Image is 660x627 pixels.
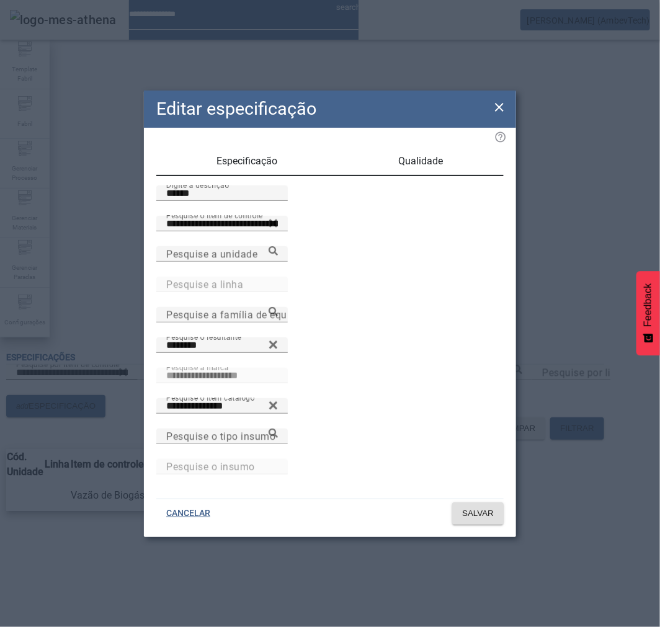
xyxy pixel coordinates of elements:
span: Qualidade [399,156,444,166]
input: Number [166,338,278,353]
input: Number [166,247,278,262]
mat-label: Pesquise a marca [166,363,229,371]
mat-label: Pesquise o item de controle [166,211,263,220]
input: Number [166,368,278,383]
span: CANCELAR [166,507,210,520]
mat-label: Pesquise a família de equipamento [166,309,331,321]
button: SALVAR [452,502,504,525]
span: Feedback [643,283,654,327]
h2: Editar especificação [156,96,316,122]
mat-label: Pesquise o item catálogo [166,393,255,402]
mat-label: Pesquise o resultante [166,332,241,341]
mat-label: Digite a descrição [166,180,229,189]
input: Number [166,460,278,474]
mat-label: Pesquise o insumo [166,461,255,473]
span: Especificação [217,156,278,166]
input: Number [166,308,278,322]
input: Number [166,429,278,444]
input: Number [166,399,278,414]
mat-label: Pesquise o tipo insumo [166,430,275,442]
mat-label: Pesquise a unidade [166,248,257,260]
mat-label: Pesquise a linha [166,278,243,290]
button: Feedback - Mostrar pesquisa [636,271,660,355]
button: CANCELAR [156,502,220,525]
input: Number [166,216,278,231]
input: Number [166,277,278,292]
span: SALVAR [462,507,494,520]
